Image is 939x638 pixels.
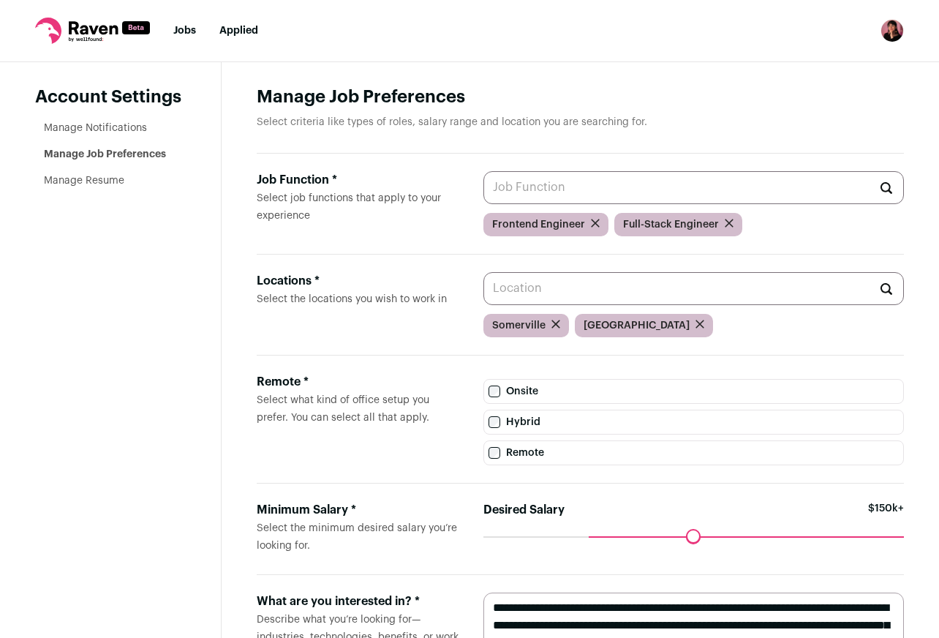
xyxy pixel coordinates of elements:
[173,26,196,36] a: Jobs
[584,318,690,333] span: [GEOGRAPHIC_DATA]
[44,149,166,159] a: Manage Job Preferences
[257,193,441,221] span: Select job functions that apply to your experience
[44,176,124,186] a: Manage Resume
[492,217,585,232] span: Frontend Engineer
[219,26,258,36] a: Applied
[483,501,565,519] label: Desired Salary
[489,386,500,397] input: Onsite
[623,217,719,232] span: Full-Stack Engineer
[868,501,904,536] span: $150k+
[257,86,904,109] h1: Manage Job Preferences
[257,373,460,391] div: Remote *
[257,171,460,189] div: Job Function *
[35,86,186,109] header: Account Settings
[257,115,904,130] p: Select criteria like types of roles, salary range and location you are searching for.
[483,171,904,204] input: Job Function
[257,501,460,519] div: Minimum Salary *
[257,593,460,610] div: What are you interested in? *
[257,294,447,304] span: Select the locations you wish to work in
[483,440,904,465] label: Remote
[257,395,429,423] span: Select what kind of office setup you prefer. You can select all that apply.
[489,447,500,459] input: Remote
[483,272,904,305] input: Location
[880,19,904,42] img: 6662901-medium_jpg
[483,410,904,435] label: Hybrid
[880,19,904,42] button: Open dropdown
[489,416,500,428] input: Hybrid
[257,272,460,290] div: Locations *
[483,379,904,404] label: Onsite
[257,523,457,551] span: Select the minimum desired salary you’re looking for.
[492,318,546,333] span: Somerville
[44,123,147,133] a: Manage Notifications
